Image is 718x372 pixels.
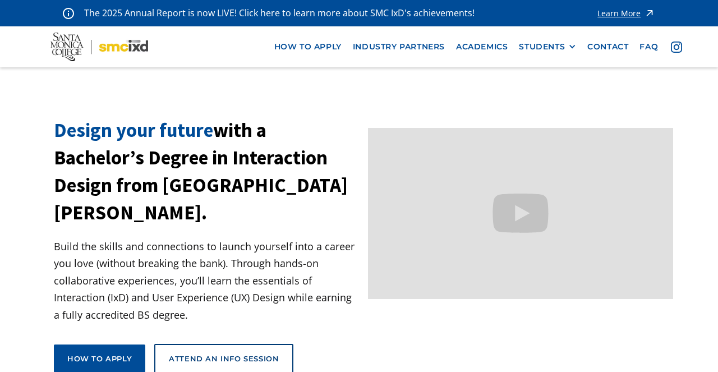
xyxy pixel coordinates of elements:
img: Santa Monica College - SMC IxD logo [50,33,149,61]
p: The 2025 Annual Report is now LIVE! Click here to learn more about SMC IxD's achievements! [84,6,476,21]
a: faq [634,36,664,57]
div: Attend an Info Session [169,353,279,364]
a: contact [582,36,634,57]
div: How to apply [67,353,132,364]
div: Learn More [597,10,641,17]
a: Academics [450,36,513,57]
a: industry partners [347,36,450,57]
div: STUDENTS [519,42,576,52]
a: how to apply [269,36,347,57]
h1: with a Bachelor’s Degree in Interaction Design from [GEOGRAPHIC_DATA][PERSON_NAME]. [54,117,359,227]
span: Design your future [54,118,213,143]
div: STUDENTS [519,42,565,52]
img: icon - information - alert [63,7,74,19]
img: icon - arrow - alert [644,6,655,21]
p: Build the skills and connections to launch yourself into a career you love (without breaking the ... [54,238,359,324]
iframe: Design your future with a Bachelor's Degree in Interaction Design from Santa Monica College [368,128,673,300]
img: icon - instagram [671,42,682,53]
a: Learn More [597,6,655,21]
